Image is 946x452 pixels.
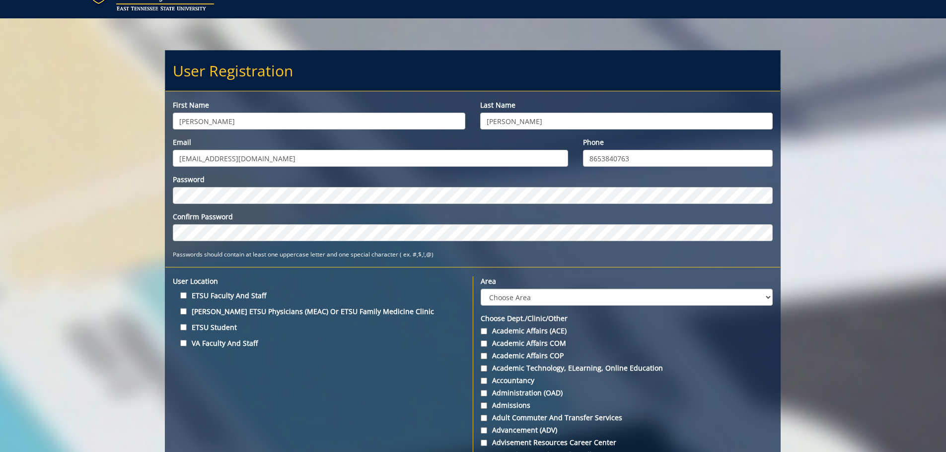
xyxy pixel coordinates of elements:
[481,276,773,286] label: Area
[165,51,780,91] h2: User Registration
[481,326,773,336] label: Academic Affairs (ACE)
[481,314,773,323] label: Choose Dept./Clinic/Other
[173,212,773,222] label: Confirm Password
[173,336,465,350] label: VA Faculty and Staff
[173,250,434,258] small: Passwords should contain at least one uppercase letter and one special character ( ex. #,$,!,@)
[481,400,773,410] label: Admissions
[480,100,773,110] label: Last name
[481,438,773,448] label: Advisement Resources Career Center
[481,413,773,423] label: Adult Commuter and Transfer Services
[481,425,773,435] label: Advancement (ADV)
[481,338,773,348] label: Academic Affairs COM
[173,276,465,286] label: User location
[173,137,568,147] label: Email
[481,388,773,398] label: Administration (OAD)
[481,363,773,373] label: Academic Technology, eLearning, Online Education
[173,305,465,318] label: [PERSON_NAME] ETSU Physicians (MEAC) or ETSU Family Medicine Clinic
[173,289,465,302] label: ETSU Faculty and Staff
[173,175,773,185] label: Password
[583,137,773,147] label: Phone
[481,376,773,386] label: Accountancy
[173,321,465,334] label: ETSU Student
[173,100,465,110] label: First name
[481,351,773,361] label: Academic Affairs COP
